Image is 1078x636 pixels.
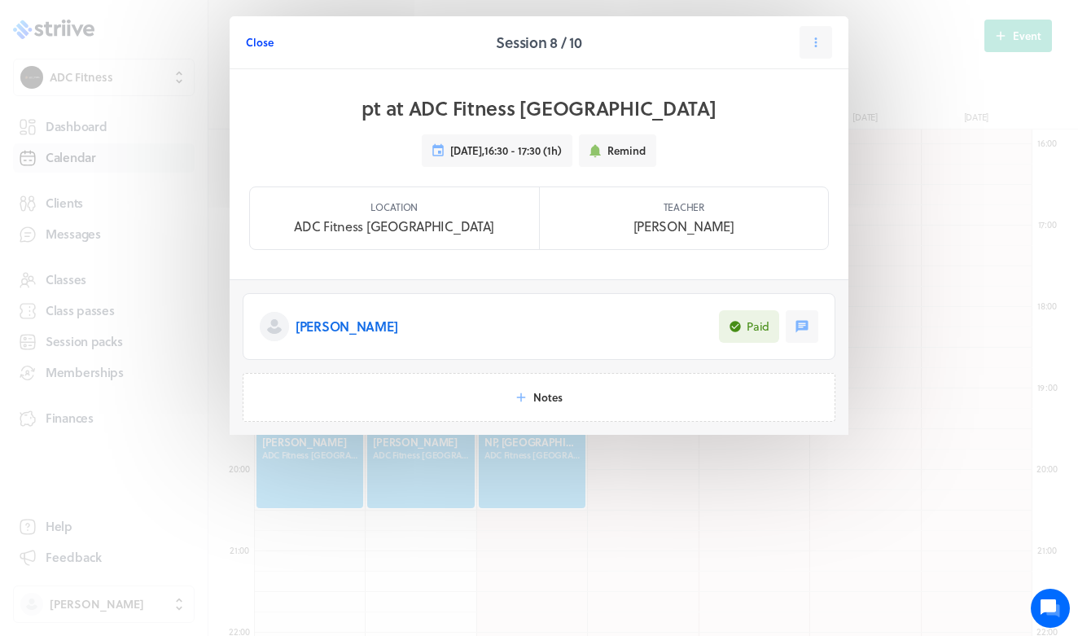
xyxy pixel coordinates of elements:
button: [DATE],16:30 - 17:30 (1h) [422,134,572,167]
h2: We're here to help. Ask us anything! [24,108,301,160]
span: Close [246,35,274,50]
p: [PERSON_NAME] [296,317,397,336]
span: New conversation [105,200,195,213]
h1: pt at ADC Fitness [GEOGRAPHIC_DATA] [362,95,716,121]
p: ADC Fitness [GEOGRAPHIC_DATA] [294,217,494,236]
input: Search articles [47,280,291,313]
button: Close [246,26,274,59]
button: Remind [579,134,656,167]
p: Find an answer quickly [22,253,304,273]
iframe: gist-messenger-bubble-iframe [1031,589,1070,628]
h2: Session 8 / 10 [496,31,581,54]
button: New conversation [25,190,300,222]
span: Remind [607,143,646,158]
p: [PERSON_NAME] [633,217,734,236]
span: Notes [533,390,563,405]
p: Location [370,200,418,213]
h1: Hi [PERSON_NAME] [24,79,301,105]
div: Paid [747,318,769,335]
button: Notes [243,373,835,422]
p: Teacher [664,200,704,213]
